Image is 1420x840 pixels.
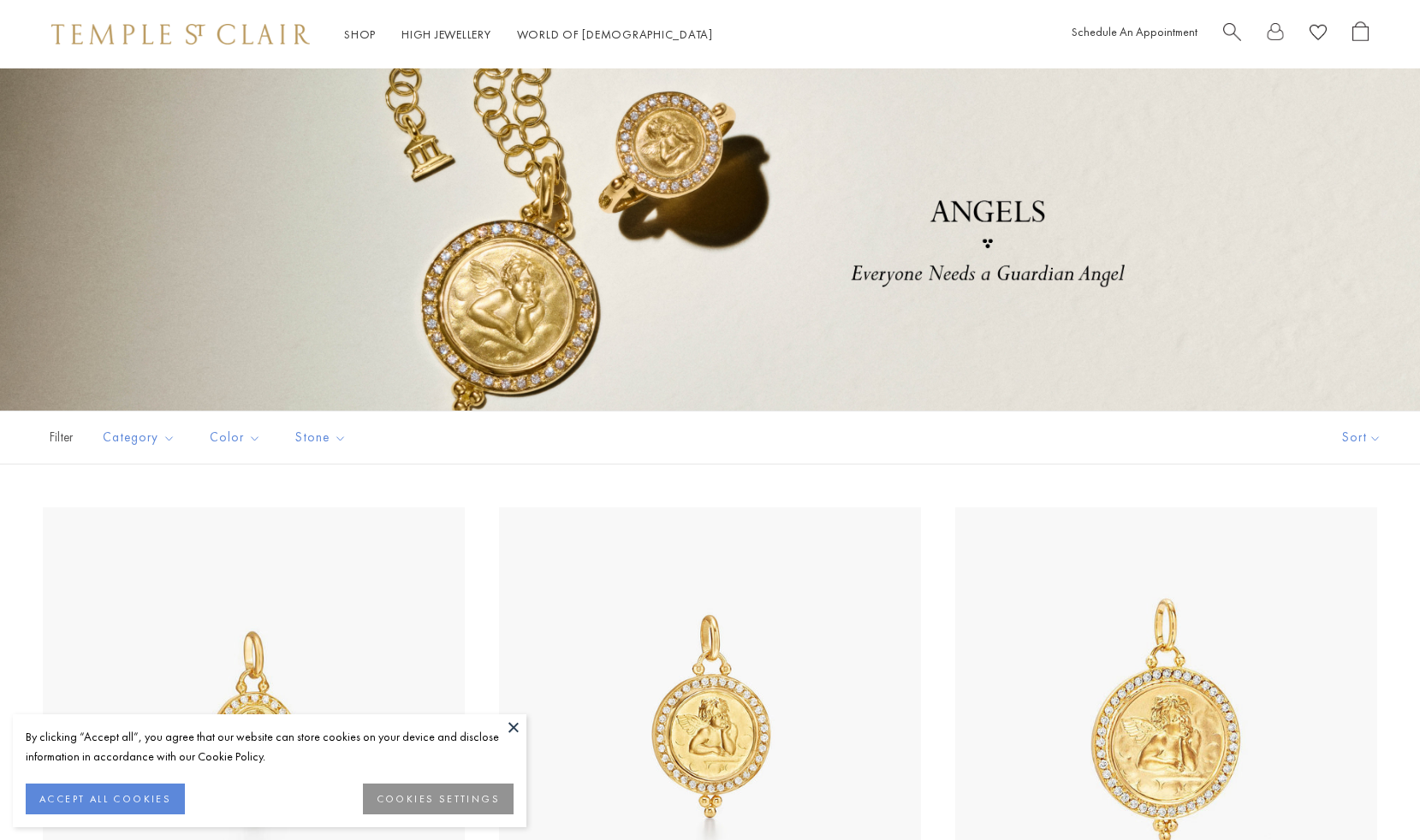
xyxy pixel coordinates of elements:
[1352,21,1369,48] a: Open Shopping Bag
[287,427,359,448] span: Stone
[401,27,491,42] a: High JewelleryHigh Jewellery
[26,784,185,814] button: ACCEPT ALL COOKIES
[517,27,713,42] a: World of [DEMOGRAPHIC_DATA]World of [DEMOGRAPHIC_DATA]
[344,24,713,45] nav: Main navigation
[1304,411,1420,464] button: Show sort by
[1072,24,1197,39] a: Schedule An Appointment
[197,418,274,457] button: Color
[1310,21,1327,48] a: View Wishlist
[1334,760,1403,823] iframe: Gorgias live chat messenger
[282,418,359,457] button: Stone
[26,727,514,766] div: By clicking “Accept all”, you agree that our website can store cookies on your device and disclos...
[1223,21,1241,48] a: Search
[51,24,310,44] img: Temple St. Clair
[90,418,188,457] button: Category
[94,427,188,448] span: Category
[344,27,376,42] a: ShopShop
[363,784,514,814] button: COOKIES SETTINGS
[201,427,274,448] span: Color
